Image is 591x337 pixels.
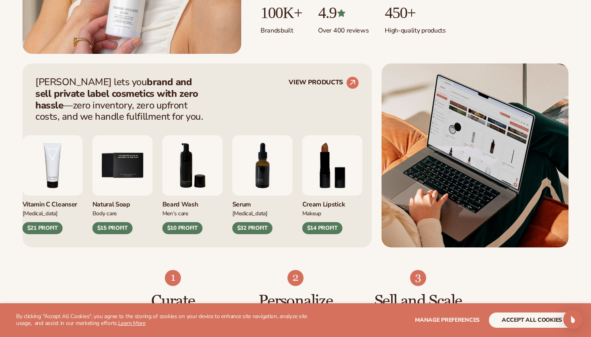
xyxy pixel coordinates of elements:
button: accept all cookies [489,312,575,328]
img: Luxury cream lipstick. [302,135,363,196]
div: $21 PROFIT [23,222,63,234]
div: Men’s Care [162,209,223,217]
div: $15 PROFIT [92,222,133,234]
a: Learn More [118,319,146,327]
p: Brands built [261,22,302,35]
div: $14 PROFIT [302,222,343,234]
div: Serum [232,196,293,209]
div: [MEDICAL_DATA] [232,209,293,217]
p: High-quality products [385,22,445,35]
div: 8 / 9 [302,135,363,234]
button: Manage preferences [415,312,480,328]
p: 450+ [385,4,445,22]
div: 4 / 9 [23,135,83,234]
img: Shopify Image 2 [382,63,568,247]
strong: brand and sell private label cosmetics with zero hassle [35,76,198,112]
p: [PERSON_NAME] lets you —zero inventory, zero upfront costs, and we handle fulfillment for you. [35,76,208,123]
div: $32 PROFIT [232,222,273,234]
img: Foaming beard wash. [162,135,223,196]
h3: Sell and Scale [373,292,463,310]
h3: Personalize [250,292,341,310]
p: By clicking "Accept All Cookies", you agree to the storing of cookies on your device to enhance s... [16,313,314,327]
h3: Curate [128,292,218,310]
div: Vitamin C Cleanser [23,196,83,209]
div: Natural Soap [92,196,153,209]
div: [MEDICAL_DATA] [23,209,83,217]
img: Vitamin c cleanser. [23,135,83,196]
div: Cream Lipstick [302,196,363,209]
p: 4.9 [318,4,369,22]
img: Collagen and retinol serum. [232,135,293,196]
a: VIEW PRODUCTS [289,76,359,89]
div: Beard Wash [162,196,223,209]
div: Body Care [92,209,153,217]
p: 100K+ [261,4,302,22]
div: 6 / 9 [162,135,223,234]
div: 5 / 9 [92,135,153,234]
img: Shopify Image 5 [287,270,304,286]
div: 7 / 9 [232,135,293,234]
div: Makeup [302,209,363,217]
div: Open Intercom Messenger [563,310,583,329]
img: Shopify Image 4 [165,270,181,286]
p: Over 400 reviews [318,22,369,35]
div: $10 PROFIT [162,222,203,234]
img: Nature bar of soap. [92,135,153,196]
img: Shopify Image 6 [410,270,426,286]
span: Manage preferences [415,316,480,324]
